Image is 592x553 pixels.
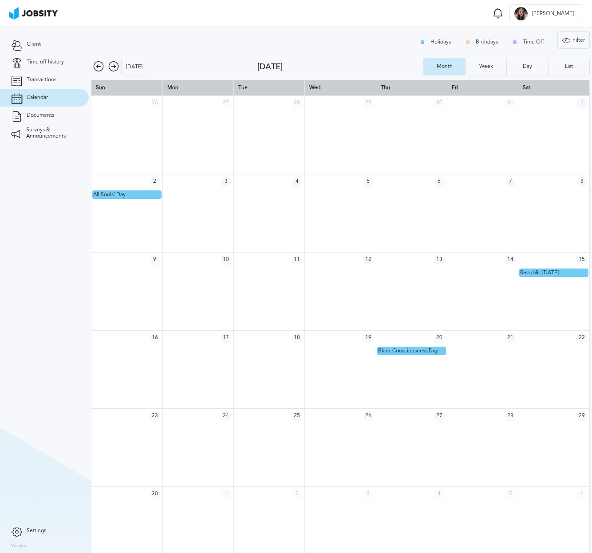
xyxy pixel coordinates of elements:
div: [DATE] [257,62,424,71]
div: Week [475,63,497,70]
span: [PERSON_NAME] [528,11,578,17]
span: 1 [221,489,231,500]
span: 21 [505,333,516,344]
button: Week [465,58,507,75]
button: [DATE] [121,58,147,75]
span: 2 [292,489,302,500]
span: 28 [292,98,302,109]
span: 29 [576,411,587,422]
span: Documents [27,112,54,118]
span: 23 [150,411,160,422]
span: Sun [96,84,105,91]
span: Settings [27,528,46,534]
button: Filter [557,31,590,49]
span: Fri [452,84,458,91]
span: 3 [221,177,231,187]
div: Month [432,63,457,70]
span: Calendar [27,95,48,101]
span: 14 [505,255,516,265]
button: Day [506,58,548,75]
span: Mon [167,84,178,91]
span: Thu [381,84,390,91]
span: 30 [150,489,160,500]
span: 9 [150,255,160,265]
span: 22 [576,333,587,344]
button: L[PERSON_NAME] [509,4,583,22]
span: 29 [363,98,374,109]
span: 6 [434,177,445,187]
img: ab4bad089aa723f57921c736e9817d99.png [9,7,58,20]
span: 26 [363,411,374,422]
span: 5 [363,177,374,187]
div: L [514,7,528,20]
span: 15 [576,255,587,265]
span: 4 [292,177,302,187]
span: 30 [434,98,445,109]
div: Filter [558,32,589,49]
span: 12 [363,255,374,265]
span: Transactions [27,77,56,83]
button: Month [423,58,465,75]
div: Day [518,63,537,70]
span: 25 [292,411,302,422]
button: List [548,58,590,75]
span: 5 [505,489,516,500]
span: 16 [150,333,160,344]
span: 13 [434,255,445,265]
span: 28 [505,411,516,422]
div: List [560,63,577,70]
span: 7 [505,177,516,187]
span: 6 [576,489,587,500]
span: 4 [434,489,445,500]
span: Time off history [27,59,64,65]
span: Client [27,41,41,47]
span: Wed [309,84,320,91]
span: All Souls’ Day [93,191,126,197]
span: 1 [576,98,587,109]
span: 27 [434,411,445,422]
span: 18 [292,333,302,344]
span: 26 [150,98,160,109]
span: Tue [238,84,248,91]
span: 24 [221,411,231,422]
label: Version: [11,544,28,549]
span: Surveys & Announcements [26,127,78,139]
span: 2 [150,177,160,187]
span: Republic [DATE] [520,269,559,276]
span: 27 [221,98,231,109]
span: 17 [221,333,231,344]
span: 8 [576,177,587,187]
span: 31 [505,98,516,109]
span: 10 [221,255,231,265]
span: Sat [523,84,530,91]
div: [DATE] [122,58,147,76]
span: 11 [292,255,302,265]
span: Black Consciousness Day [378,348,438,354]
span: 3 [363,489,374,500]
span: 19 [363,333,374,344]
span: 20 [434,333,445,344]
